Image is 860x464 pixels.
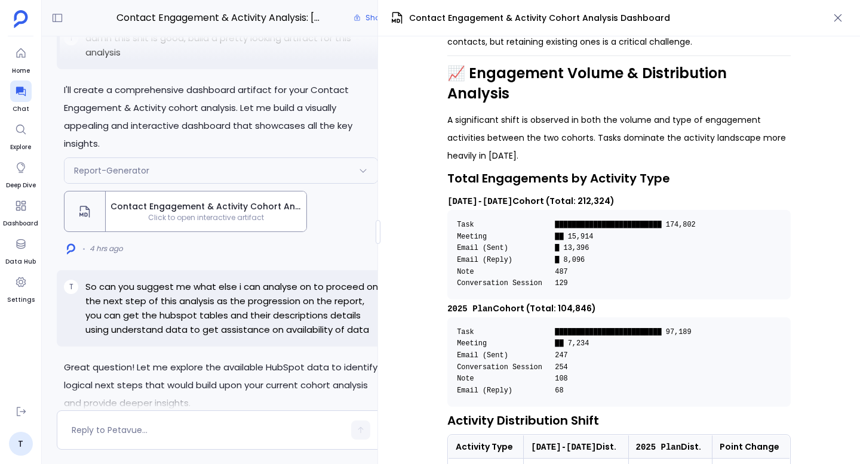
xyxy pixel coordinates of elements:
a: Data Hub [5,233,36,267]
p: I'll create a comprehensive dashboard artifact for your Contact Engagement & Activity cohort anal... [64,81,378,153]
a: T [9,432,33,456]
span: Deep Dive [6,181,36,190]
h3: Activity Distribution Shift [447,412,791,429]
button: Contact Engagement & Activity Cohort Analysis DashboardClick to open interactive artifact [64,191,307,232]
th: Activity Type [449,435,524,458]
code: Task █████████████████████████ 174,802 Meeting ██ 15,914 Email (Sent) █ 13,396 Email (Reply) █ 8,... [457,221,704,287]
button: Share [346,10,394,26]
th: Dist. [628,435,712,458]
strong: Cohort (Total: 212,324) [447,195,615,207]
a: Explore [10,119,32,152]
img: logo [67,243,75,255]
a: Deep Dive [6,157,36,190]
code: 2025 Plan [636,443,681,452]
span: Contact Engagement & Activity Analysis: [DATE]-[DATE] vs 2025 Cohort Comparison [116,10,325,26]
span: T [69,282,73,292]
a: Home [10,42,32,76]
code: Task █████████████████████████ 97,189 Meeting ██ 7,234 Email (Sent) 247 Conversation Session 254 ... [457,328,700,395]
code: [DATE]-[DATE] [447,197,512,206]
p: So can you suggest me what else i can analyse on to proceed on the next step of this analysis as ... [85,280,378,337]
th: Dist. [524,435,628,458]
span: Contact Engagement & Activity Cohort Analysis Dashboard [409,12,670,24]
h2: 📈 Engagement Volume & Distribution Analysis [447,63,791,104]
span: Data Hub [5,257,36,267]
span: 4 hrs ago [90,244,123,253]
a: Dashboard [3,195,38,228]
span: Settings [7,295,35,305]
p: A significant shift is observed in both the volume and type of engagement activities between the ... [447,111,791,165]
code: 2025 Plan [447,304,493,314]
strong: Cohort (Total: 104,846) [447,302,596,314]
a: Chat [10,81,32,114]
span: Dashboard [3,219,38,228]
span: Explore [10,143,32,152]
code: [DATE]-[DATE] [531,443,596,452]
a: Settings [7,271,35,305]
p: Great question! Let me explore the available HubSpot data to identify logical next steps that wou... [64,358,378,412]
span: Report-Generator [74,165,149,177]
span: Contact Engagement & Activity Cohort Analysis Dashboard [110,200,302,213]
span: Chat [10,104,32,114]
span: Home [10,66,32,76]
span: Click to open interactive artifact [106,213,306,222]
img: petavue logo [14,10,28,28]
h3: Total Engagements by Activity Type [447,169,791,187]
span: Share [365,13,387,23]
th: Point Change [712,435,790,458]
